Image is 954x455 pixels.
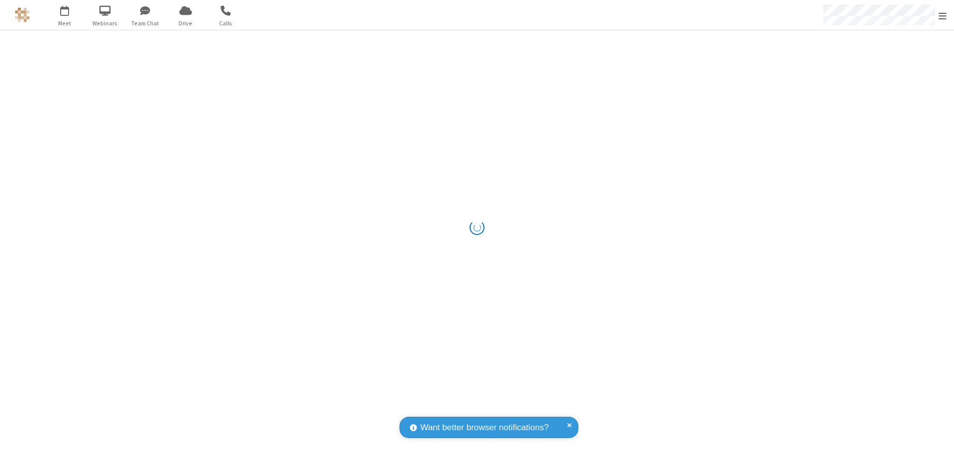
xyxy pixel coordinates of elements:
[86,19,124,28] span: Webinars
[207,19,244,28] span: Calls
[127,19,164,28] span: Team Chat
[420,421,549,434] span: Want better browser notifications?
[15,7,30,22] img: QA Selenium DO NOT DELETE OR CHANGE
[167,19,204,28] span: Drive
[46,19,83,28] span: Meet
